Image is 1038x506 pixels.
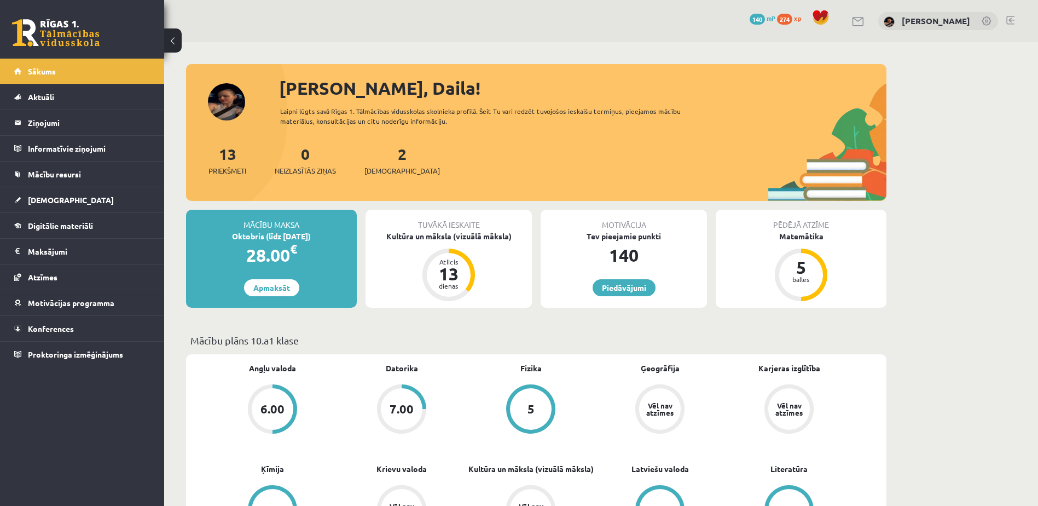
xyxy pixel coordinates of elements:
div: Tuvākā ieskaite [366,210,532,231]
a: Vēl nav atzīmes [724,384,854,436]
a: Karjeras izglītība [758,363,820,374]
span: [DEMOGRAPHIC_DATA] [28,195,114,205]
a: Kultūra un māksla (vizuālā māksla) [468,463,594,475]
div: Motivācija [541,210,707,231]
div: Oktobris (līdz [DATE]) [186,231,357,242]
a: Vēl nav atzīmes [595,384,724,436]
a: [PERSON_NAME] [902,15,970,26]
a: Datorika [386,363,418,374]
a: 6.00 [208,384,337,436]
a: Rīgas 1. Tālmācības vidusskola [12,19,100,47]
legend: Maksājumi [28,239,150,264]
a: Ziņojumi [14,110,150,135]
a: Digitālie materiāli [14,213,150,238]
div: Pēdējā atzīme [716,210,886,231]
a: Informatīvie ziņojumi [14,136,150,161]
span: 140 [750,14,765,25]
div: 140 [541,242,707,268]
p: Mācību plāns 10.a1 klase [190,333,882,348]
a: Atzīmes [14,264,150,290]
legend: Informatīvie ziņojumi [28,136,150,161]
a: 13Priekšmeti [208,144,246,176]
span: Motivācijas programma [28,298,114,308]
legend: Ziņojumi [28,110,150,135]
div: 5 [785,258,817,276]
div: Laipni lūgts savā Rīgas 1. Tālmācības vidusskolas skolnieka profilā. Šeit Tu vari redzēt tuvojošo... [280,106,700,126]
a: Literatūra [770,463,808,475]
a: Konferences [14,316,150,341]
span: Atzīmes [28,272,57,282]
div: 5 [527,403,535,415]
span: 274 [777,14,792,25]
div: balles [785,276,817,283]
div: Atlicis [432,258,465,265]
span: Aktuāli [28,92,54,102]
span: Mācību resursi [28,169,81,179]
div: Vēl nav atzīmes [645,402,675,416]
div: Kultūra un māksla (vizuālā māksla) [366,231,532,242]
img: Daila Kronberga [884,16,895,27]
div: [PERSON_NAME], Daila! [279,75,886,101]
div: Vēl nav atzīmes [774,402,804,416]
span: mP [767,14,775,22]
span: € [290,241,297,257]
a: Sākums [14,59,150,84]
a: Kultūra un māksla (vizuālā māksla) Atlicis 13 dienas [366,231,532,303]
a: Matemātika 5 balles [716,231,886,303]
a: 274 xp [777,14,807,22]
div: Mācību maksa [186,210,357,231]
a: 140 mP [750,14,775,22]
div: Matemātika [716,231,886,242]
div: 6.00 [260,403,285,415]
a: Piedāvājumi [593,279,656,296]
span: Sākums [28,66,56,76]
a: Fizika [520,363,542,374]
div: 13 [432,265,465,283]
a: Latviešu valoda [631,463,689,475]
div: dienas [432,283,465,289]
a: Proktoringa izmēģinājums [14,342,150,367]
a: 7.00 [337,384,466,436]
span: Proktoringa izmēģinājums [28,349,123,359]
span: [DEMOGRAPHIC_DATA] [364,165,440,176]
span: xp [794,14,801,22]
a: Angļu valoda [249,363,296,374]
a: Apmaksāt [244,279,299,296]
div: 28.00 [186,242,357,268]
a: 5 [466,384,595,436]
span: Neizlasītās ziņas [275,165,336,176]
a: Maksājumi [14,239,150,264]
a: Krievu valoda [376,463,427,475]
div: 7.00 [390,403,414,415]
a: Ķīmija [261,463,284,475]
a: [DEMOGRAPHIC_DATA] [14,187,150,212]
span: Konferences [28,324,74,334]
a: Aktuāli [14,84,150,110]
a: Mācību resursi [14,162,150,187]
div: Tev pieejamie punkti [541,231,707,242]
a: 2[DEMOGRAPHIC_DATA] [364,144,440,176]
span: Digitālie materiāli [28,221,93,231]
a: Motivācijas programma [14,290,150,315]
a: 0Neizlasītās ziņas [275,144,336,176]
a: Ģeogrāfija [641,363,680,374]
span: Priekšmeti [208,165,246,176]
